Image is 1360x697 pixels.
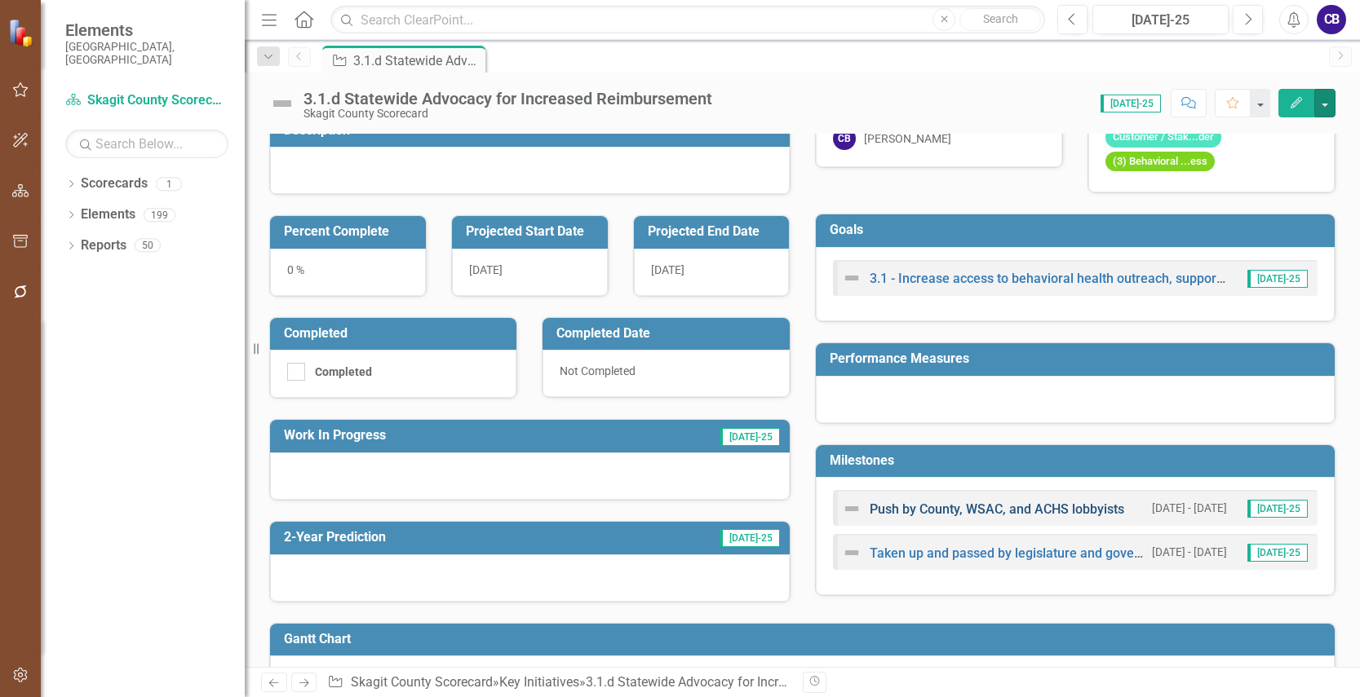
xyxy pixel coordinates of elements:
[303,90,712,108] div: 3.1.d Statewide Advocacy for Increased Reimbursement
[65,130,228,158] input: Search Below...
[469,263,503,276] span: [DATE]
[842,268,862,288] img: Not Defined
[81,174,148,193] a: Scorecards
[144,208,175,222] div: 199
[842,499,862,518] img: Not Defined
[1247,270,1308,288] span: [DATE]-25
[65,40,228,67] small: [GEOGRAPHIC_DATA], [GEOGRAPHIC_DATA]
[284,428,593,443] h3: Work In Progress
[1101,95,1161,112] span: [DATE]-25
[864,130,951,147] div: [PERSON_NAME]
[65,20,228,40] span: Elements
[830,453,1327,468] h3: Milestones
[959,8,1041,31] button: Search
[870,271,1305,286] a: 3.1 - Increase access to behavioral health outreach, support, and services.
[353,51,481,71] div: 3.1.d Statewide Advocacy for Increased Reimbursement
[499,674,579,690] a: Key Initiatives
[983,12,1018,25] span: Search
[1317,5,1346,34] button: CB
[1092,5,1229,34] button: [DATE]-25
[870,545,1158,561] a: Taken up and passed by legislature and governor
[269,90,295,117] img: Not Defined
[135,239,161,253] div: 50
[284,224,418,239] h3: Percent Complete
[1247,500,1308,518] span: [DATE]-25
[833,127,856,150] div: CB
[1105,152,1215,172] span: (3) Behavioral ...ess
[65,91,228,110] a: Skagit County Scorecard
[284,530,593,545] h3: 2-Year Prediction
[1152,545,1227,560] small: [DATE] - [DATE]
[648,224,782,239] h3: Projected End Date
[842,543,862,562] img: Not Defined
[651,263,684,276] span: [DATE]
[81,236,126,255] a: Reports
[284,632,1327,646] h3: Gantt Chart
[284,326,508,341] h3: Completed
[1247,544,1308,562] span: [DATE]-25
[830,223,1327,237] h3: Goals
[8,18,37,46] img: ClearPoint Strategy
[1105,127,1221,148] span: Customer / Stak...der
[284,123,782,138] h3: Description
[1098,11,1223,30] div: [DATE]-25
[270,249,426,296] div: 0 %
[303,108,712,120] div: Skagit County Scorecard
[1152,501,1227,516] small: [DATE] - [DATE]
[586,674,906,690] div: 3.1.d Statewide Advocacy for Increased Reimbursement
[327,673,790,692] div: » »
[351,674,493,690] a: Skagit County Scorecard
[720,529,780,547] span: [DATE]-25
[720,428,780,446] span: [DATE]-25
[156,177,182,191] div: 1
[81,205,135,224] a: Elements
[330,6,1045,34] input: Search ClearPoint...
[466,224,600,239] h3: Projected Start Date
[870,501,1124,517] a: Push by County, WSAC, and ACHS lobbyists
[556,326,781,341] h3: Completed Date
[543,350,789,397] div: Not Completed
[830,351,1327,366] h3: Performance Measures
